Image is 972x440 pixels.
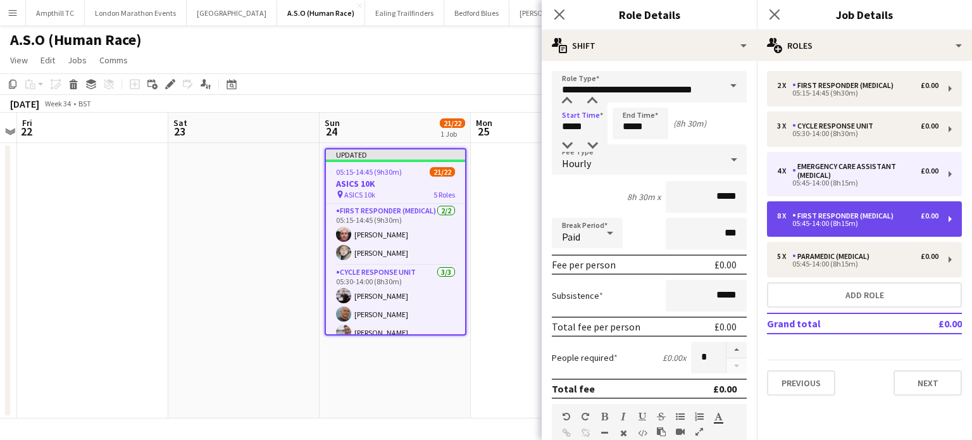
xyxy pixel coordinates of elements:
[509,1,601,25] button: [PERSON_NAME] trust
[676,412,685,422] button: Unordered List
[325,148,466,336] app-job-card: Updated05:15-14:45 (9h30m)21/22ASICS 10K ASICS 10k5 RolesFirst Responder (Medical)2/205:15-14:45 ...
[777,122,792,130] div: 3 x
[94,52,133,68] a: Comms
[619,412,628,422] button: Italic
[600,428,609,438] button: Horizontal Line
[323,124,340,139] span: 24
[894,370,962,396] button: Next
[10,30,142,49] h1: A.S.O (Human Race)
[474,124,492,139] span: 25
[336,167,402,177] span: 05:15-14:45 (9h30m)
[757,6,972,23] h3: Job Details
[35,52,60,68] a: Edit
[326,204,465,265] app-card-role: First Responder (Medical)2/205:15-14:45 (9h30m)[PERSON_NAME][PERSON_NAME]
[714,320,737,333] div: £0.00
[777,180,938,186] div: 05:45-14:00 (8h15m)
[757,30,972,61] div: Roles
[440,129,464,139] div: 1 Job
[171,124,187,139] span: 23
[673,118,706,129] div: (8h 30m)
[552,352,618,363] label: People required
[714,412,723,422] button: Text Color
[619,428,628,438] button: Clear Formatting
[10,54,28,66] span: View
[78,99,91,108] div: BST
[440,118,465,128] span: 21/22
[713,382,737,395] div: £0.00
[430,167,455,177] span: 21/22
[63,52,92,68] a: Jobs
[187,1,277,25] button: [GEOGRAPHIC_DATA]
[657,412,666,422] button: Strikethrough
[921,81,938,90] div: £0.00
[99,54,128,66] span: Comms
[676,427,685,437] button: Insert video
[325,117,340,129] span: Sun
[792,122,878,130] div: Cycle Response Unit
[22,117,32,129] span: Fri
[40,54,55,66] span: Edit
[663,352,686,363] div: £0.00 x
[767,370,835,396] button: Previous
[433,190,455,199] span: 5 Roles
[902,313,962,334] td: £0.00
[10,97,39,110] div: [DATE]
[714,258,737,271] div: £0.00
[657,427,666,437] button: Paste as plain text
[344,190,375,199] span: ASICS 10k
[627,191,661,203] div: 8h 30m x
[365,1,444,25] button: Ealing Trailfinders
[777,261,938,267] div: 05:45-14:00 (8h15m)
[326,265,465,345] app-card-role: Cycle Response Unit3/305:30-14:00 (8h30m)[PERSON_NAME][PERSON_NAME][PERSON_NAME]
[552,258,616,271] div: Fee per person
[85,1,187,25] button: London Marathon Events
[600,412,609,422] button: Bold
[777,90,938,96] div: 05:15-14:45 (9h30m)
[542,6,757,23] h3: Role Details
[921,252,938,261] div: £0.00
[777,211,792,220] div: 8 x
[695,412,704,422] button: Ordered List
[638,412,647,422] button: Underline
[921,122,938,130] div: £0.00
[638,428,647,438] button: HTML Code
[695,427,704,437] button: Fullscreen
[777,167,792,175] div: 4 x
[767,313,902,334] td: Grand total
[277,1,365,25] button: A.S.O (Human Race)
[777,130,938,137] div: 05:30-14:00 (8h30m)
[552,320,640,333] div: Total fee per person
[792,211,899,220] div: First Responder (Medical)
[5,52,33,68] a: View
[476,117,492,129] span: Mon
[326,149,465,160] div: Updated
[777,81,792,90] div: 2 x
[921,211,938,220] div: £0.00
[726,342,747,358] button: Increase
[581,412,590,422] button: Redo
[792,81,899,90] div: First Responder (Medical)
[68,54,87,66] span: Jobs
[777,252,792,261] div: 5 x
[562,230,580,243] span: Paid
[562,157,591,170] span: Hourly
[26,1,85,25] button: Ampthill TC
[326,178,465,189] h3: ASICS 10K
[42,99,73,108] span: Week 34
[542,30,757,61] div: Shift
[173,117,187,129] span: Sat
[777,220,938,227] div: 05:45-14:00 (8h15m)
[792,252,875,261] div: Paramedic (Medical)
[444,1,509,25] button: Bedford Blues
[20,124,32,139] span: 22
[552,382,595,395] div: Total fee
[767,282,962,308] button: Add role
[792,162,921,180] div: Emergency Care Assistant (Medical)
[562,412,571,422] button: Undo
[921,167,938,175] div: £0.00
[552,290,603,301] label: Subsistence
